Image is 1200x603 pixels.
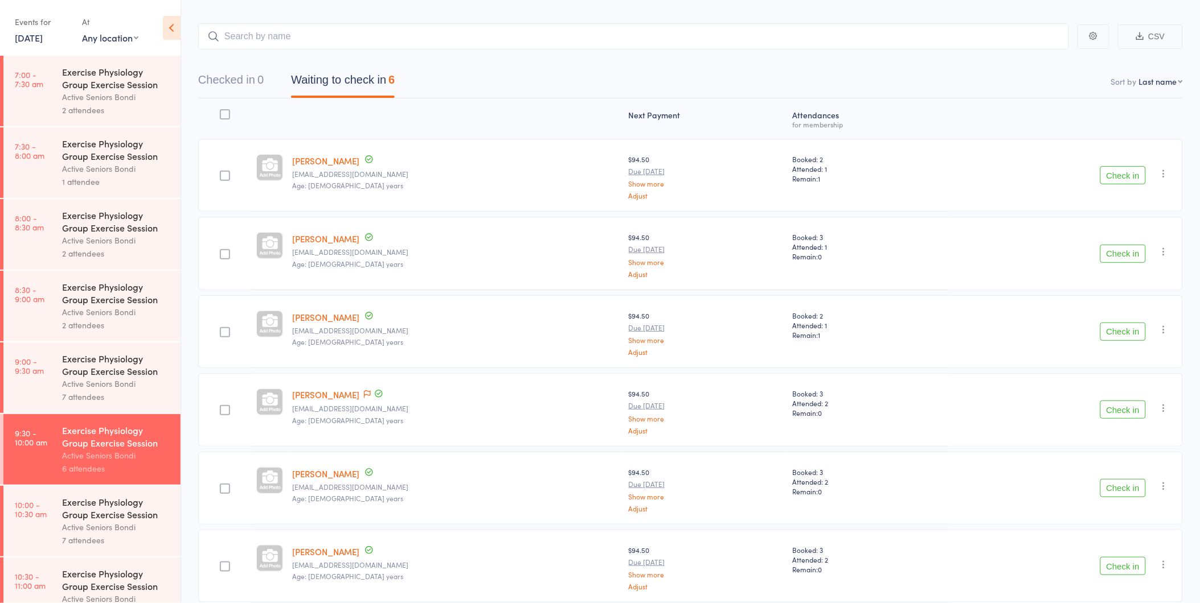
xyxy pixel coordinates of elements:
div: Exercise Physiology Group Exercise Session [62,352,171,377]
div: $94.50 [629,154,783,199]
span: Remain: [792,564,944,574]
span: Booked: 3 [792,232,944,242]
div: Exercise Physiology Group Exercise Session [62,567,171,592]
div: 2 attendees [62,319,171,332]
time: 7:00 - 7:30 am [15,70,43,88]
span: 0 [818,564,822,574]
a: Adjust [629,427,783,434]
span: 1 [818,330,820,340]
a: Show more [629,336,783,344]
span: Remain: [792,486,944,496]
small: Due [DATE] [629,324,783,332]
div: $94.50 [629,467,783,512]
a: 9:00 -9:30 amExercise Physiology Group Exercise SessionActive Seniors Bondi7 attendees [3,342,181,413]
small: Due [DATE] [629,402,783,410]
span: Booked: 3 [792,467,944,477]
a: 8:00 -8:30 amExercise Physiology Group Exercise SessionActive Seniors Bondi2 attendees [3,199,181,270]
div: Exercise Physiology Group Exercise Session [62,65,171,90]
a: Show more [629,571,783,578]
span: 1 [818,174,820,183]
span: Remain: [792,408,944,418]
div: Atten­dances [788,104,948,134]
small: Due [DATE] [629,167,783,175]
span: Age: [DEMOGRAPHIC_DATA] years [292,493,403,503]
span: Booked: 3 [792,389,944,398]
div: Exercise Physiology Group Exercise Session [62,424,171,449]
span: Age: [DEMOGRAPHIC_DATA] years [292,180,403,190]
button: Waiting to check in6 [291,68,395,98]
div: Active Seniors Bondi [62,234,171,247]
div: for membership [792,121,944,128]
a: 7:30 -8:00 amExercise Physiology Group Exercise SessionActive Seniors Bondi1 attendee [3,127,181,198]
a: [PERSON_NAME] [292,468,359,480]
div: Exercise Physiology Group Exercise Session [62,280,171,305]
div: 7 attendees [62,390,171,403]
time: 10:30 - 11:00 am [15,572,46,590]
div: $94.50 [629,232,783,277]
small: anathan@pobox.com [292,404,620,412]
span: Attended: 1 [792,320,944,330]
small: ckapfenstein@bigpond.com [292,327,620,334]
div: Events for [15,13,71,31]
a: Show more [629,258,783,266]
a: 10:00 -10:30 amExercise Physiology Group Exercise SessionActive Seniors Bondi7 attendees [3,486,181,556]
span: Remain: [792,251,944,261]
small: Due [DATE] [629,558,783,566]
a: 7:00 -7:30 amExercise Physiology Group Exercise SessionActive Seniors Bondi2 attendees [3,56,181,126]
div: Exercise Physiology Group Exercise Session [62,495,171,521]
button: Check in [1100,166,1146,184]
a: Adjust [629,348,783,356]
label: Sort by [1111,76,1137,87]
div: 1 attendee [62,175,171,188]
div: Next Payment [624,104,788,134]
div: $94.50 [629,545,783,590]
a: [PERSON_NAME] [292,546,359,557]
small: Due [DATE] [629,480,783,488]
span: Attended: 1 [792,164,944,174]
span: Age: [DEMOGRAPHIC_DATA] years [292,415,403,425]
span: Attended: 1 [792,242,944,251]
small: Due [DATE] [629,245,783,253]
div: 6 [388,73,395,86]
div: Active Seniors Bondi [62,449,171,462]
a: [PERSON_NAME] [292,389,359,400]
small: kenrennie1110@gmail.com [292,561,620,569]
button: Check in [1100,400,1146,419]
div: Active Seniors Bondi [62,521,171,534]
span: Age: [DEMOGRAPHIC_DATA] years [292,571,403,581]
time: 10:00 - 10:30 am [15,500,47,518]
div: Active Seniors Bondi [62,90,171,104]
span: Booked: 2 [792,311,944,320]
button: Check in [1100,479,1146,497]
div: Exercise Physiology Group Exercise Session [62,209,171,234]
a: Show more [629,180,783,187]
small: judefuzz@y7mail.com [292,170,620,178]
time: 9:00 - 9:30 am [15,357,44,375]
div: 2 attendees [62,247,171,260]
a: 9:30 -10:00 amExercise Physiology Group Exercise SessionActive Seniors Bondi6 attendees [3,414,181,485]
span: Attended: 2 [792,555,944,564]
div: Active Seniors Bondi [62,305,171,319]
div: 7 attendees [62,534,171,547]
a: [PERSON_NAME] [292,311,359,323]
a: 8:30 -9:00 amExercise Physiology Group Exercise SessionActive Seniors Bondi2 attendees [3,271,181,341]
button: Check in [1100,323,1146,341]
time: 8:00 - 8:30 am [15,213,44,232]
a: Adjust [629,505,783,512]
div: 0 [257,73,264,86]
span: 0 [818,251,822,261]
span: Booked: 3 [792,545,944,555]
span: Booked: 2 [792,154,944,164]
button: Check in [1100,245,1146,263]
span: 0 [818,486,822,496]
a: Show more [629,415,783,422]
time: 9:30 - 10:00 am [15,428,47,447]
div: Any location [82,31,138,44]
span: Remain: [792,174,944,183]
a: Adjust [629,583,783,590]
time: 7:30 - 8:00 am [15,142,44,160]
button: Checked in0 [198,68,264,98]
div: 2 attendees [62,104,171,117]
span: Attended: 2 [792,398,944,408]
div: $94.50 [629,389,783,433]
